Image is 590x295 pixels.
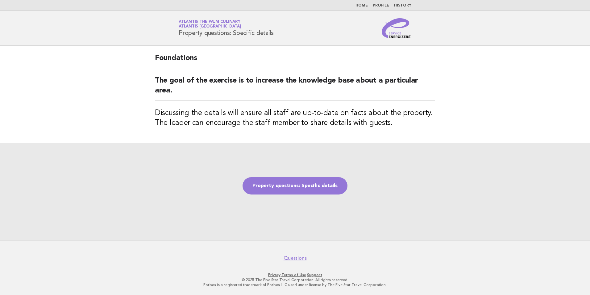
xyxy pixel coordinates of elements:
[373,4,389,7] a: Profile
[355,4,368,7] a: Home
[243,177,347,195] a: Property questions: Specific details
[382,18,411,38] img: Service Energizers
[155,108,435,128] h3: Discussing the details will ensure all staff are up-to-date on facts about the property. The lead...
[155,53,435,68] h2: Foundations
[307,273,322,277] a: Support
[106,282,484,287] p: Forbes is a registered trademark of Forbes LLC used under license by The Five Star Travel Corpora...
[179,20,241,28] a: Atlantis The Palm CulinaryAtlantis [GEOGRAPHIC_DATA]
[281,273,306,277] a: Terms of Use
[155,76,435,101] h2: The goal of the exercise is to increase the knowledge base about a particular area.
[179,25,241,29] span: Atlantis [GEOGRAPHIC_DATA]
[106,277,484,282] p: © 2025 The Five Star Travel Corporation. All rights reserved.
[268,273,280,277] a: Privacy
[179,20,274,36] h1: Property questions: Specific details
[394,4,411,7] a: History
[284,255,307,261] a: Questions
[106,272,484,277] p: · ·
